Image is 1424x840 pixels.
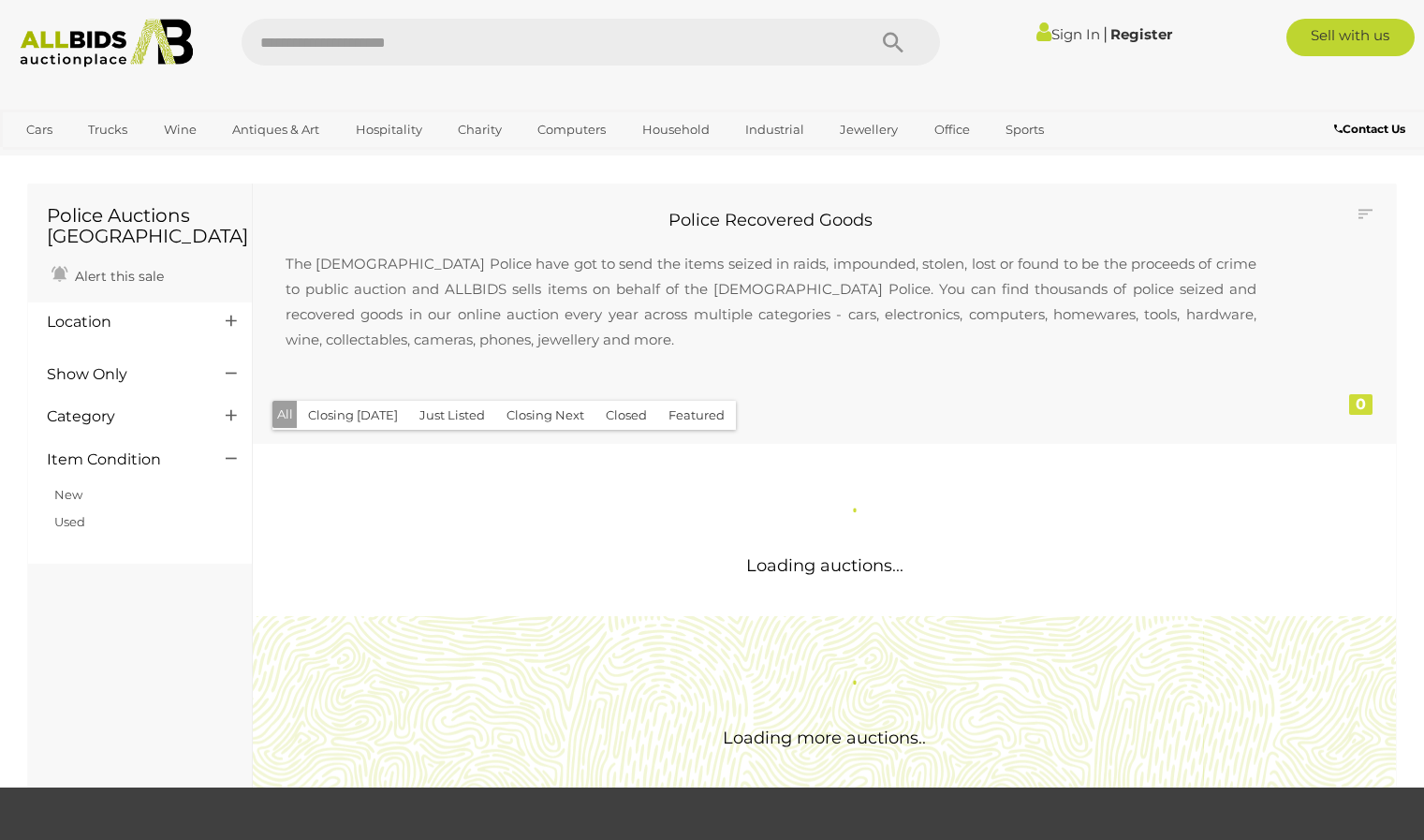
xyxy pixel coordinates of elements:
[1036,25,1100,43] a: Sign In
[408,401,496,430] button: Just Listed
[1103,23,1108,44] span: |
[272,401,298,428] button: All
[14,145,171,176] a: [GEOGRAPHIC_DATA]
[1334,122,1405,136] b: Contact Us
[47,366,198,383] h4: Show Only
[297,401,409,430] button: Closing [DATE]
[14,114,65,145] a: Cars
[54,514,85,529] a: Used
[630,114,722,145] a: Household
[267,232,1275,371] p: The [DEMOGRAPHIC_DATA] Police have got to send the items seized in raids, impounded, stolen, lost...
[446,114,514,145] a: Charity
[47,451,198,468] h4: Item Condition
[1334,119,1410,140] a: Contact Us
[733,114,816,145] a: Industrial
[922,114,982,145] a: Office
[723,728,926,748] span: Loading more auctions..
[54,487,82,502] a: New
[220,114,331,145] a: Antiques & Art
[1286,19,1415,56] a: Sell with us
[846,19,940,66] button: Search
[70,268,164,285] span: Alert this sale
[344,114,434,145] a: Hospitality
[152,114,209,145] a: Wine
[525,114,618,145] a: Computers
[267,212,1275,230] h2: Police Recovered Goods
[47,205,233,246] h1: Police Auctions [GEOGRAPHIC_DATA]
[1349,394,1373,415] div: 0
[828,114,910,145] a: Jewellery
[10,19,203,67] img: Allbids.com.au
[657,401,736,430] button: Featured
[746,555,903,576] span: Loading auctions...
[993,114,1056,145] a: Sports
[595,401,658,430] button: Closed
[76,114,139,145] a: Trucks
[47,408,198,425] h4: Category
[495,401,595,430] button: Closing Next
[47,314,198,331] h4: Location
[1110,25,1172,43] a: Register
[47,260,169,288] a: Alert this sale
